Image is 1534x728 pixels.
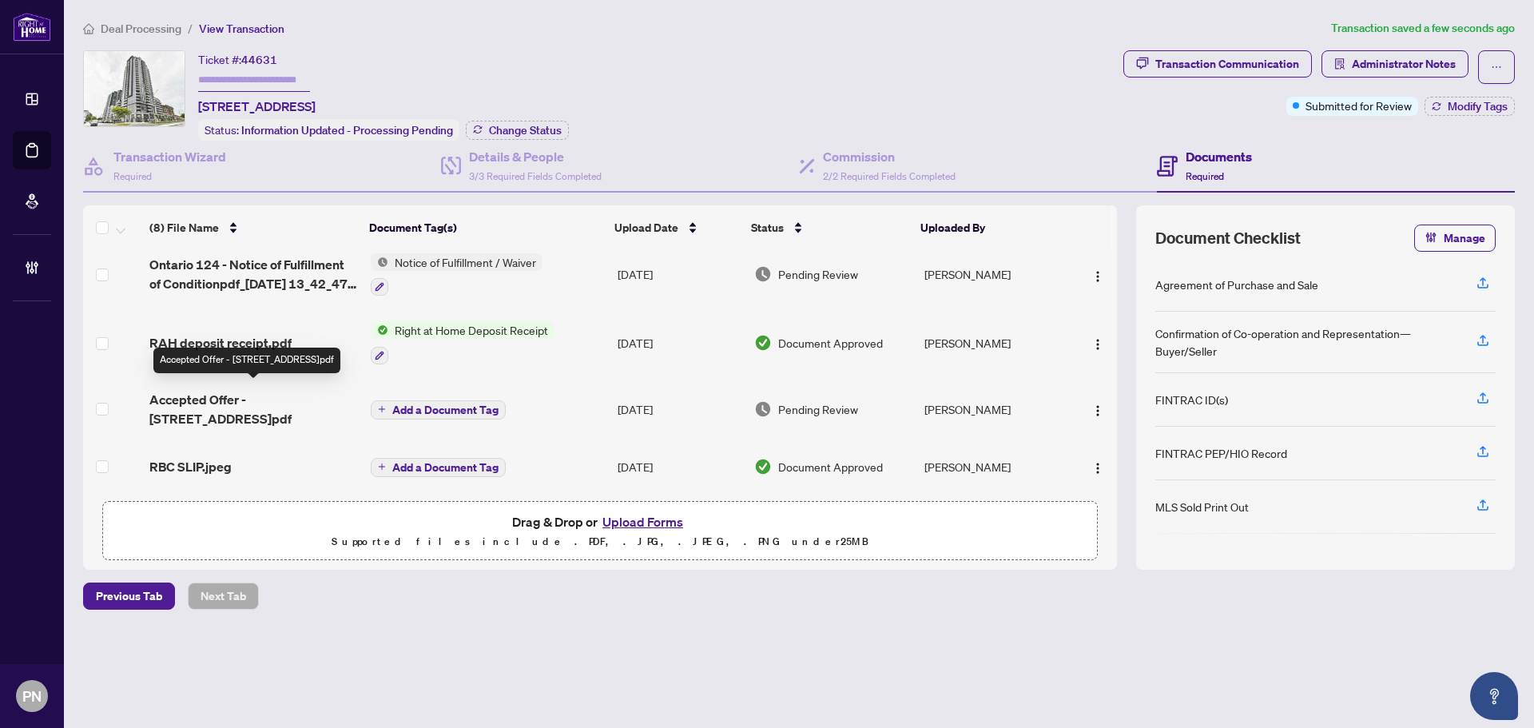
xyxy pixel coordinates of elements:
[466,121,569,140] button: Change Status
[823,170,956,182] span: 2/2 Required Fields Completed
[1448,101,1508,112] span: Modify Tags
[113,147,226,166] h4: Transaction Wizard
[363,205,608,250] th: Document Tag(s)
[754,458,772,475] img: Document Status
[1085,454,1111,479] button: Logo
[1155,276,1318,293] div: Agreement of Purchase and Sale
[103,502,1097,561] span: Drag & Drop orUpload FormsSupported files include .PDF, .JPG, .JPEG, .PNG under25MB
[149,333,292,352] span: RAH deposit receipt.pdf
[149,255,357,293] span: Ontario 124 - Notice of Fulfillment of Conditionpdf_[DATE] 13_42_47 1.pdf
[611,377,748,441] td: [DATE]
[188,19,193,38] li: /
[918,377,1068,441] td: [PERSON_NAME]
[611,241,748,309] td: [DATE]
[22,685,42,707] span: PN
[469,170,602,182] span: 3/3 Required Fields Completed
[371,458,506,477] button: Add a Document Tag
[608,205,744,250] th: Upload Date
[1491,62,1502,73] span: ellipsis
[1186,170,1224,182] span: Required
[1331,19,1515,38] article: Transaction saved a few seconds ago
[1085,330,1111,356] button: Logo
[153,348,340,373] div: Accepted Offer - [STREET_ADDRESS]pdf
[371,456,506,477] button: Add a Document Tag
[1085,261,1111,287] button: Logo
[198,119,459,141] div: Status:
[754,265,772,283] img: Document Status
[1155,227,1301,249] span: Document Checklist
[198,50,277,69] div: Ticket #:
[199,22,284,36] span: View Transaction
[512,511,688,532] span: Drag & Drop or
[378,463,386,471] span: plus
[1414,225,1496,252] button: Manage
[1186,147,1252,166] h4: Documents
[918,441,1068,492] td: [PERSON_NAME]
[392,462,499,473] span: Add a Document Tag
[113,532,1087,551] p: Supported files include .PDF, .JPG, .JPEG, .PNG under 25 MB
[371,253,542,296] button: Status IconNotice of Fulfillment / Waiver
[149,219,219,237] span: (8) File Name
[388,321,554,339] span: Right at Home Deposit Receipt
[1123,50,1312,78] button: Transaction Communication
[778,458,883,475] span: Document Approved
[96,583,162,609] span: Previous Tab
[823,147,956,166] h4: Commission
[1091,338,1104,351] img: Logo
[1155,391,1228,408] div: FINTRAC ID(s)
[1352,51,1456,77] span: Administrator Notes
[754,400,772,418] img: Document Status
[1444,225,1485,251] span: Manage
[469,147,602,166] h4: Details & People
[371,399,506,420] button: Add a Document Tag
[1321,50,1468,78] button: Administrator Notes
[1091,270,1104,283] img: Logo
[83,583,175,610] button: Previous Tab
[371,253,388,271] img: Status Icon
[113,170,152,182] span: Required
[745,205,915,250] th: Status
[1334,58,1345,70] span: solution
[371,400,506,420] button: Add a Document Tag
[13,12,51,42] img: logo
[918,241,1068,309] td: [PERSON_NAME]
[371,321,388,339] img: Status Icon
[101,22,181,36] span: Deal Processing
[371,321,554,364] button: Status IconRight at Home Deposit Receipt
[1085,396,1111,422] button: Logo
[83,23,94,34] span: home
[378,405,386,413] span: plus
[918,308,1068,377] td: [PERSON_NAME]
[198,97,316,116] span: [STREET_ADDRESS]
[611,441,748,492] td: [DATE]
[143,205,363,250] th: (8) File Name
[1155,51,1299,77] div: Transaction Communication
[1155,498,1249,515] div: MLS Sold Print Out
[778,265,858,283] span: Pending Review
[84,51,185,126] img: IMG-E12018436_1.jpg
[754,334,772,352] img: Document Status
[188,583,259,610] button: Next Tab
[778,400,858,418] span: Pending Review
[778,334,883,352] span: Document Approved
[489,125,562,136] span: Change Status
[241,53,277,67] span: 44631
[388,253,542,271] span: Notice of Fulfillment / Waiver
[611,308,748,377] td: [DATE]
[1155,444,1287,462] div: FINTRAC PEP/HIO Record
[149,390,357,428] span: Accepted Offer - [STREET_ADDRESS]pdf
[914,205,1064,250] th: Uploaded By
[149,457,232,476] span: RBC SLIP.jpeg
[1305,97,1412,114] span: Submitted for Review
[1091,462,1104,475] img: Logo
[1425,97,1515,116] button: Modify Tags
[392,404,499,416] span: Add a Document Tag
[751,219,784,237] span: Status
[1091,404,1104,417] img: Logo
[241,123,453,137] span: Information Updated - Processing Pending
[614,219,678,237] span: Upload Date
[1470,672,1518,720] button: Open asap
[1155,324,1457,360] div: Confirmation of Co-operation and Representation—Buyer/Seller
[598,511,688,532] button: Upload Forms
